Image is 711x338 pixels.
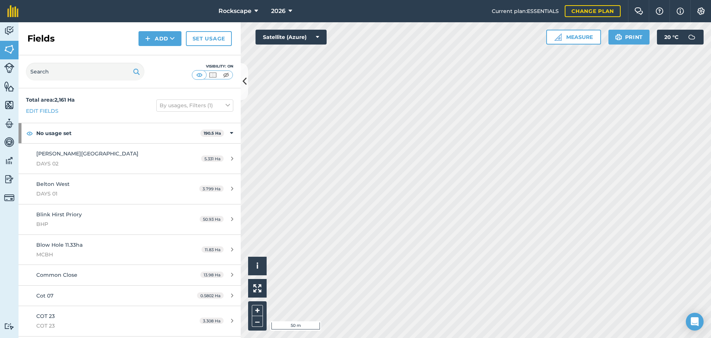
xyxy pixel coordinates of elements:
[677,7,684,16] img: svg+xml;base64,PHN2ZyB4bWxucz0iaHR0cDovL3d3dy53My5vcmcvMjAwMC9zdmciIHdpZHRoPSIxNyIgaGVpZ2h0PSIxNy...
[4,174,14,185] img: svg+xml;base64,PD94bWwgdmVyc2lvbj0iMS4wIiBlbmNvZGluZz0idXRmLTgiPz4KPCEtLSBHZW5lcmF0b3I6IEFkb2JlIE...
[36,292,53,299] span: Cot 07
[19,123,241,143] div: No usage set190.5 Ha
[657,30,704,45] button: 20 °C
[4,63,14,73] img: svg+xml;base64,PD94bWwgdmVyc2lvbj0iMS4wIiBlbmNvZGluZz0idXRmLTgiPz4KPCEtLSBHZW5lcmF0b3I6IEFkb2JlIE...
[221,71,231,79] img: svg+xml;base64,PHN2ZyB4bWxucz0iaHR0cDovL3d3dy53My5vcmcvMjAwMC9zdmciIHdpZHRoPSI1MCIgaGVpZ2h0PSI0MC...
[186,31,232,46] a: Set usage
[36,211,82,218] span: Blink Hirst Priory
[655,7,664,15] img: A question mark icon
[697,7,705,15] img: A cog icon
[195,71,204,79] img: svg+xml;base64,PHN2ZyB4bWxucz0iaHR0cDovL3d3dy53My5vcmcvMjAwMC9zdmciIHdpZHRoPSI1MCIgaGVpZ2h0PSI0MC...
[253,284,261,292] img: Four arrows, one pointing top left, one top right, one bottom right and the last bottom left
[615,33,622,42] img: svg+xml;base64,PHN2ZyB4bWxucz0iaHR0cDovL3d3dy53My5vcmcvMjAwMC9zdmciIHdpZHRoPSIxOSIgaGVpZ2h0PSIyNC...
[36,242,83,248] span: Blow Hole 11.33ha
[19,204,241,234] a: Blink Hirst PrioryBHP50.93 Ha
[156,99,233,111] button: By usages, Filters (1)
[4,137,14,148] img: svg+xml;base64,PD94bWwgdmVyc2lvbj0iMS4wIiBlbmNvZGluZz0idXRmLTgiPz4KPCEtLSBHZW5lcmF0b3I6IEFkb2JlIE...
[565,5,621,17] a: Change plan
[271,7,286,16] span: 2026
[192,63,233,69] div: Visibility: On
[248,257,267,275] button: i
[36,313,55,319] span: COT 23
[204,131,221,136] strong: 190.5 Ha
[4,81,14,92] img: svg+xml;base64,PHN2ZyB4bWxucz0iaHR0cDovL3d3dy53My5vcmcvMjAwMC9zdmciIHdpZHRoPSI1NiIgaGVpZ2h0PSI2MC...
[4,193,14,203] img: svg+xml;base64,PD94bWwgdmVyc2lvbj0iMS4wIiBlbmNvZGluZz0idXRmLTgiPz4KPCEtLSBHZW5lcmF0b3I6IEFkb2JlIE...
[200,318,224,324] span: 3.308 Ha
[4,118,14,129] img: svg+xml;base64,PD94bWwgdmVyc2lvbj0iMS4wIiBlbmNvZGluZz0idXRmLTgiPz4KPCEtLSBHZW5lcmF0b3I6IEFkb2JlIE...
[19,306,241,336] a: COT 23COT 233.308 Ha
[200,272,224,278] span: 13.98 Ha
[608,30,650,45] button: Print
[26,96,75,103] strong: Total area : 2,161 Ha
[201,246,224,253] span: 11.83 Ha
[26,63,144,81] input: Search
[197,292,224,299] span: 0.5802 Ha
[256,30,327,45] button: Satellite (Azure)
[634,7,643,15] img: Two speech bubbles overlapping with the left bubble in the forefront
[554,33,562,41] img: Ruler icon
[199,186,224,192] span: 3.799 Ha
[26,107,59,115] a: Edit fields
[36,250,176,259] span: MCBH
[686,313,704,331] div: Open Intercom Messenger
[26,129,33,138] img: svg+xml;base64,PHN2ZyB4bWxucz0iaHR0cDovL3d3dy53My5vcmcvMjAwMC9zdmciIHdpZHRoPSIxOCIgaGVpZ2h0PSIyNC...
[36,181,70,187] span: Belton West
[7,5,19,17] img: fieldmargin Logo
[4,99,14,111] img: svg+xml;base64,PHN2ZyB4bWxucz0iaHR0cDovL3d3dy53My5vcmcvMjAwMC9zdmciIHdpZHRoPSI1NiIgaGVpZ2h0PSI2MC...
[218,7,251,16] span: Rockscape
[208,71,217,79] img: svg+xml;base64,PHN2ZyB4bWxucz0iaHR0cDovL3d3dy53My5vcmcvMjAwMC9zdmciIHdpZHRoPSI1MCIgaGVpZ2h0PSI0MC...
[252,305,263,316] button: +
[4,25,14,36] img: svg+xml;base64,PD94bWwgdmVyc2lvbj0iMS4wIiBlbmNvZGluZz0idXRmLTgiPz4KPCEtLSBHZW5lcmF0b3I6IEFkb2JlIE...
[4,44,14,55] img: svg+xml;base64,PHN2ZyB4bWxucz0iaHR0cDovL3d3dy53My5vcmcvMjAwMC9zdmciIHdpZHRoPSI1NiIgaGVpZ2h0PSI2MC...
[252,316,263,327] button: –
[36,322,176,330] span: COT 23
[133,67,140,76] img: svg+xml;base64,PHN2ZyB4bWxucz0iaHR0cDovL3d3dy53My5vcmcvMjAwMC9zdmciIHdpZHRoPSIxOSIgaGVpZ2h0PSIyNC...
[145,34,150,43] img: svg+xml;base64,PHN2ZyB4bWxucz0iaHR0cDovL3d3dy53My5vcmcvMjAwMC9zdmciIHdpZHRoPSIxNCIgaGVpZ2h0PSIyNC...
[256,261,258,270] span: i
[36,123,200,143] strong: No usage set
[200,216,224,222] span: 50.93 Ha
[546,30,601,45] button: Measure
[36,160,176,168] span: DAYS 02
[19,286,241,306] a: Cot 070.5802 Ha
[36,190,176,198] span: DAYS 01
[19,174,241,204] a: Belton WestDAYS 013.799 Ha
[19,265,241,285] a: Common Close13.98 Ha
[19,144,241,174] a: [PERSON_NAME][GEOGRAPHIC_DATA]DAYS 025.331 Ha
[684,30,699,45] img: svg+xml;base64,PD94bWwgdmVyc2lvbj0iMS4wIiBlbmNvZGluZz0idXRmLTgiPz4KPCEtLSBHZW5lcmF0b3I6IEFkb2JlIE...
[36,150,138,157] span: [PERSON_NAME][GEOGRAPHIC_DATA]
[138,31,181,46] button: Add
[4,155,14,166] img: svg+xml;base64,PD94bWwgdmVyc2lvbj0iMS4wIiBlbmNvZGluZz0idXRmLTgiPz4KPCEtLSBHZW5lcmF0b3I6IEFkb2JlIE...
[27,33,55,45] h2: Fields
[492,7,559,15] span: Current plan : ESSENTIALS
[201,155,224,162] span: 5.331 Ha
[36,272,77,278] span: Common Close
[664,30,678,45] span: 20 ° C
[19,235,241,265] a: Blow Hole 11.33haMCBH11.83 Ha
[4,323,14,330] img: svg+xml;base64,PD94bWwgdmVyc2lvbj0iMS4wIiBlbmNvZGluZz0idXRmLTgiPz4KPCEtLSBHZW5lcmF0b3I6IEFkb2JlIE...
[36,220,176,228] span: BHP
